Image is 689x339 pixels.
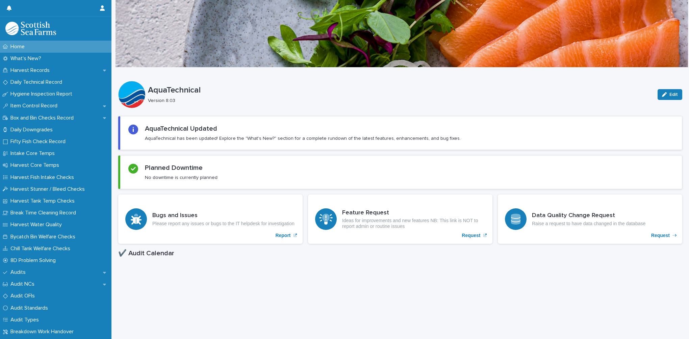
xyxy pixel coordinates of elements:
p: Audit OFIs [8,293,40,299]
p: Harvest Records [8,67,55,74]
p: Item Control Record [8,103,63,109]
p: Harvest Stunner / Bleed Checks [8,186,90,192]
p: AquaTechnical has been updated! Explore the "What's New?" section for a complete rundown of the l... [145,135,461,141]
a: Report [118,194,303,244]
p: Box and Bin Checks Record [8,115,79,121]
p: What's New? [8,55,47,62]
p: Audit NCs [8,281,40,287]
p: Request [462,233,480,238]
p: Raise a request to have data changed in the database [532,221,645,227]
p: Audit Types [8,317,44,323]
p: Breakdown Work Handover [8,329,79,335]
p: Harvest Tank Temp Checks [8,198,80,204]
h3: Bugs and Issues [152,212,295,219]
p: Version 8.03 [148,98,649,104]
p: Hygiene Inspection Report [8,91,78,97]
p: Daily Downgrades [8,127,58,133]
p: No downtime is currently planned [145,175,218,181]
p: AquaTechnical [148,85,652,95]
p: Daily Technical Record [8,79,68,85]
h2: Planned Downtime [145,164,203,172]
p: Ideas for improvements and new features NB: This link is NOT to report admin or routine issues [342,218,485,229]
p: Break Time Cleaning Record [8,210,81,216]
a: Request [498,194,682,244]
p: Chill Tank Welfare Checks [8,245,76,252]
p: Audit Standards [8,305,53,311]
p: Intake Core Temps [8,150,60,157]
p: Bycatch Bin Welfare Checks [8,234,81,240]
h3: Feature Request [342,209,485,217]
p: Please report any issues or bugs to the IT helpdesk for investigation [152,221,295,227]
p: Home [8,44,30,50]
p: Harvest Fish Intake Checks [8,174,79,181]
p: 8D Problem Solving [8,257,61,264]
h1: ✔️ Audit Calendar [118,249,682,257]
p: Fifty Fish Check Record [8,138,71,145]
p: Harvest Water Quality [8,221,67,228]
img: mMrefqRFQpe26GRNOUkG [5,22,56,35]
a: Request [308,194,492,244]
button: Edit [658,89,682,100]
p: Harvest Core Temps [8,162,65,168]
p: Request [651,233,670,238]
p: Audits [8,269,31,276]
span: Edit [669,92,678,97]
h3: Data Quality Change Request [532,212,645,219]
p: Report [275,233,290,238]
h2: AquaTechnical Updated [145,125,217,133]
